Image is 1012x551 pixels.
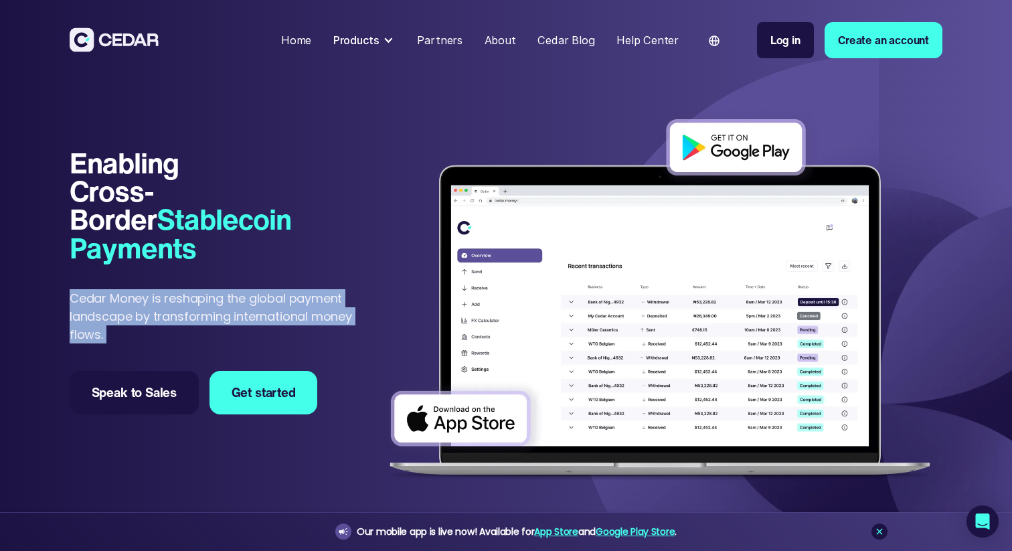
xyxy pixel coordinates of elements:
[338,526,349,537] img: announcement
[209,371,317,414] a: Get started
[70,371,199,414] a: Speak to Sales
[757,22,814,58] a: Log in
[532,25,600,55] a: Cedar Blog
[357,524,677,540] div: Our mobile app is live now! Available for and .
[479,25,521,55] a: About
[966,505,999,538] div: Open Intercom Messenger
[770,32,800,48] div: Log in
[412,25,468,55] a: Partners
[537,32,594,48] div: Cedar Blog
[534,525,578,538] a: App Store
[417,32,462,48] div: Partners
[825,22,942,58] a: Create an account
[611,25,684,55] a: Help Center
[616,32,679,48] div: Help Center
[70,198,291,268] span: Stablecoin Payments
[485,32,516,48] div: About
[70,149,254,262] h1: Enabling Cross-Border
[333,32,379,48] div: Products
[596,525,675,538] a: Google Play Store
[328,26,401,54] div: Products
[709,35,720,46] img: world icon
[276,25,317,55] a: Home
[70,289,377,343] p: Cedar Money is reshaping the global payment landscape by transforming international money flows.
[281,32,311,48] div: Home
